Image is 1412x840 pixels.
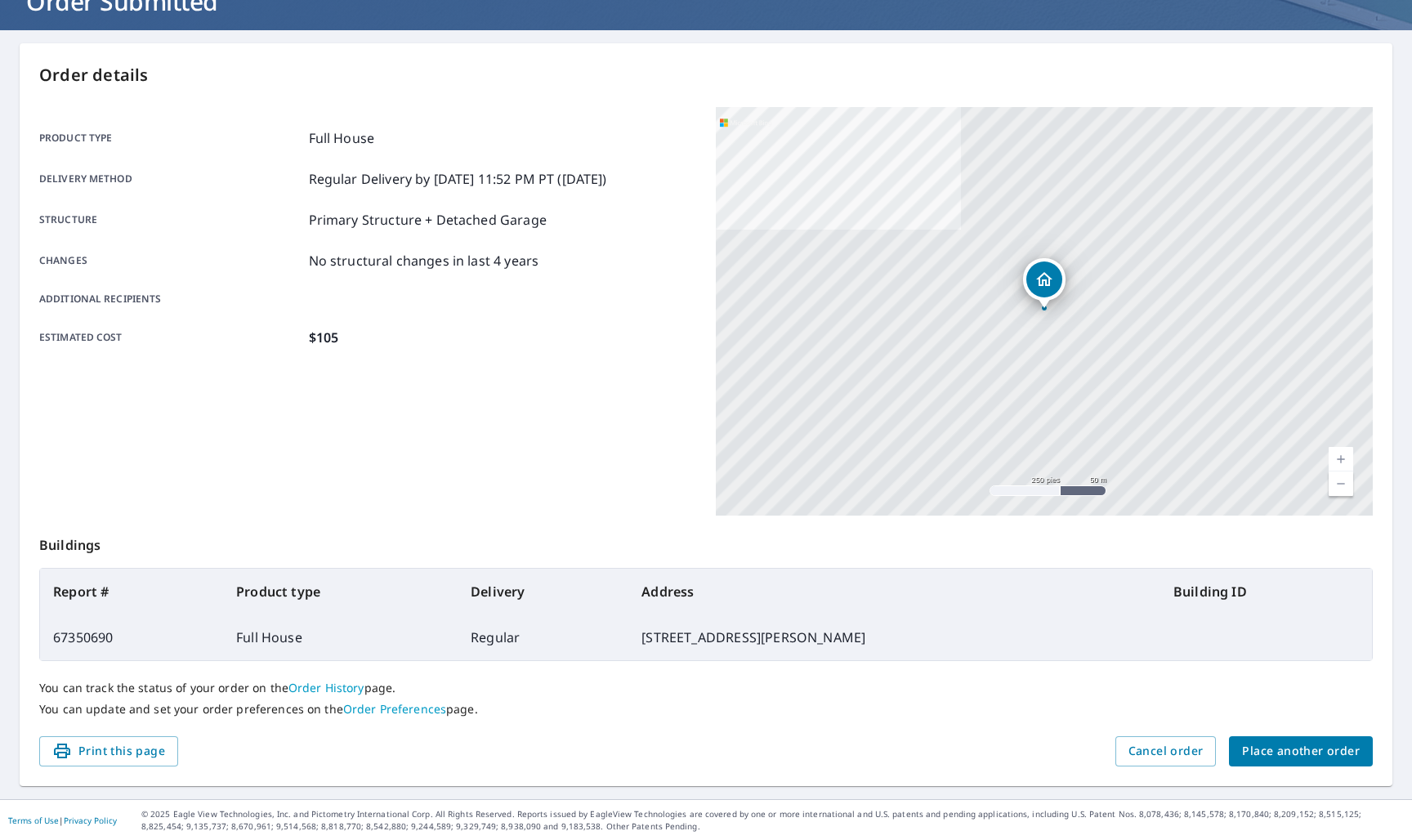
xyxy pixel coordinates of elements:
[628,569,1160,614] th: Address
[39,63,1373,87] p: Order details
[1128,741,1204,762] span: Cancel order
[8,815,59,826] a: Terms of Use
[8,815,117,825] p: |
[1329,447,1353,471] a: Nivel actual 17, ampliar
[1242,741,1360,762] span: Place another order
[309,169,607,189] p: Regular Delivery by [DATE] 11:52 PM PT ([DATE])
[39,516,1373,568] p: Buildings
[39,251,302,270] p: Changes
[39,169,302,189] p: Delivery method
[458,569,628,614] th: Delivery
[1229,736,1373,766] button: Place another order
[309,251,539,270] p: No structural changes in last 4 years
[39,702,1373,717] p: You can update and set your order preferences on the page.
[39,328,302,347] p: Estimated cost
[52,741,165,762] span: Print this page
[1023,258,1066,309] div: Dropped pin, building 1, Residential property, 61 Baxter Rd Nantucket, MA 02554
[40,569,223,614] th: Report #
[39,128,302,148] p: Product type
[1160,569,1372,614] th: Building ID
[458,614,628,660] td: Regular
[628,614,1160,660] td: [STREET_ADDRESS][PERSON_NAME]
[39,681,1373,695] p: You can track the status of your order on the page.
[64,815,117,826] a: Privacy Policy
[223,569,458,614] th: Product type
[1115,736,1217,766] button: Cancel order
[223,614,458,660] td: Full House
[39,210,302,230] p: Structure
[1329,471,1353,496] a: Nivel actual 17, alejar
[39,736,178,766] button: Print this page
[343,701,446,717] a: Order Preferences
[309,128,375,148] p: Full House
[309,210,547,230] p: Primary Structure + Detached Garage
[288,680,364,695] a: Order History
[141,808,1404,833] p: © 2025 Eagle View Technologies, Inc. and Pictometry International Corp. All Rights Reserved. Repo...
[309,328,339,347] p: $105
[39,292,302,306] p: Additional recipients
[40,614,223,660] td: 67350690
